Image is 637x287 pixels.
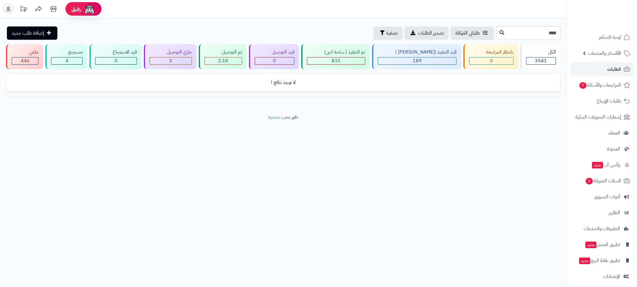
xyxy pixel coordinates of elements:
a: طلبات الإرجاع [570,94,633,108]
div: قيد التنفيذ ([PERSON_NAME] ) [378,49,456,56]
div: ملغي [12,49,38,56]
a: تم التنفيذ ( ساحة اتين) 831 [300,44,371,69]
span: 189 [413,57,422,64]
span: المدونة [607,145,620,153]
div: قيد الاسترجاع [95,49,137,56]
a: الكل3541 [519,44,562,69]
span: جديد [579,258,590,264]
td: لا توجد نتائج ! [6,74,560,91]
span: التطبيقات والخدمات [584,224,620,233]
div: 0 [96,57,136,64]
a: قيد الاسترجاع 0 [88,44,142,69]
span: إشعارات التحويلات البنكية [575,113,621,121]
span: 0 [114,57,117,64]
div: تم التوصيل [205,49,242,56]
img: logo-2.png [596,16,631,29]
a: تم التوصيل 2.1K [198,44,248,69]
button: تصفية [374,26,402,40]
div: جاري التوصيل [150,49,192,56]
a: الطلبات [570,62,633,76]
a: ملغي 446 [5,44,44,69]
span: الإعدادات [603,272,620,281]
span: 0 [273,57,276,64]
div: 4 [51,57,82,64]
span: وآتس آب [591,161,620,169]
span: جديد [585,242,596,248]
a: تحديثات المنصة [16,3,31,17]
span: 2.1K [218,57,228,64]
div: 0 [255,57,294,64]
a: قيد التنفيذ ([PERSON_NAME] ) 189 [371,44,462,69]
span: 4 [65,57,68,64]
span: أدوات التسويق [594,193,620,201]
span: طلباتي المُوكلة [455,29,480,37]
div: تم التنفيذ ( ساحة اتين) [307,49,365,56]
span: التقارير [609,208,620,217]
span: 3 [586,178,593,184]
a: مسترجع 4 [44,44,88,69]
a: الإعدادات [570,269,633,284]
span: 7 [579,82,587,89]
span: إضافة طلب جديد [12,29,44,37]
span: 0 [490,57,493,64]
a: متجرة [268,113,279,121]
a: التطبيقات والخدمات [570,221,633,236]
a: تطبيق المتجرجديد [570,237,633,252]
div: قيد التوصيل [255,49,294,56]
a: إضافة طلب جديد [7,26,57,40]
a: تصدير الطلبات [404,26,449,40]
a: قيد التوصيل 0 [248,44,300,69]
span: الأقسام والمنتجات [588,49,621,57]
span: تطبيق نقاط البيع [578,256,620,265]
span: تصدير الطلبات [418,29,444,37]
a: طلباتي المُوكلة [450,26,494,40]
img: ai-face.png [83,3,96,15]
div: 831 [307,57,365,64]
a: المراجعات والأسئلة7 [570,78,633,92]
span: 831 [332,57,341,64]
div: 2068 [205,57,242,64]
div: 0 [469,57,513,64]
div: 189 [378,57,456,64]
span: السلات المتروكة [585,177,621,185]
span: العملاء [608,129,620,137]
a: بانتظار المراجعة 0 [462,44,519,69]
div: مسترجع [51,49,83,56]
a: لوحة التحكم [570,30,633,45]
a: أدوات التسويق [570,190,633,204]
span: تطبيق المتجر [585,240,620,249]
span: لوحة التحكم [599,33,621,42]
span: جديد [592,162,603,168]
span: 3 [169,57,172,64]
div: بانتظار المراجعة [469,49,514,56]
a: المدونة [570,142,633,156]
span: الطلبات [607,65,621,73]
a: العملاء [570,126,633,140]
a: السلات المتروكة3 [570,174,633,188]
span: 446 [21,57,30,64]
a: التقارير [570,205,633,220]
div: 446 [12,57,38,64]
a: جاري التوصيل 3 [143,44,198,69]
span: 3541 [535,57,547,64]
a: تطبيق نقاط البيعجديد [570,253,633,268]
span: المراجعات والأسئلة [579,81,621,89]
div: الكل [526,49,556,56]
a: إشعارات التحويلات البنكية [570,110,633,124]
span: طلبات الإرجاع [597,97,621,105]
span: رفيق [71,5,81,13]
a: وآتس آبجديد [570,158,633,172]
div: 3 [150,57,192,64]
span: تصفية [386,29,398,37]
